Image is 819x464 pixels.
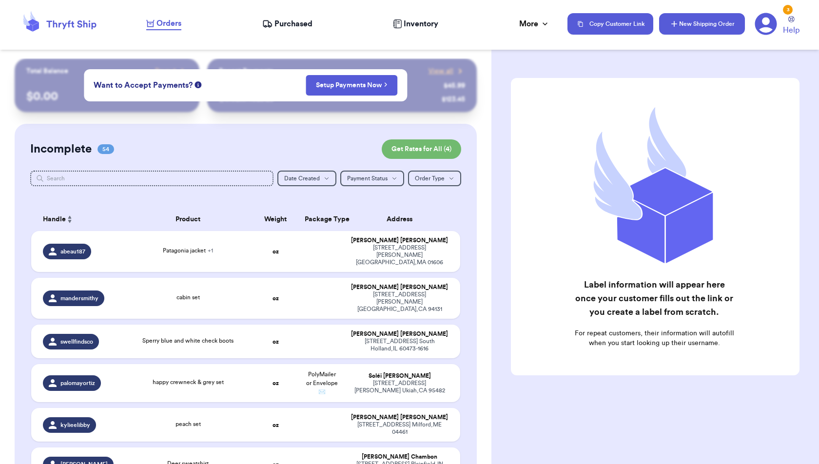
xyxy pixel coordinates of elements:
[415,175,445,181] span: Order Type
[60,421,90,429] span: kylieelibby
[519,18,550,30] div: More
[351,244,448,266] div: [STREET_ADDRESS][PERSON_NAME] [GEOGRAPHIC_DATA] , MA 01606
[429,66,453,76] span: View all
[573,278,736,319] h2: Label information will appear here once your customer fills out the link or you create a label fr...
[299,208,345,231] th: Package Type
[156,18,181,29] span: Orders
[273,422,279,428] strong: oz
[60,379,95,387] span: palomayortiz
[567,13,653,35] button: Copy Customer Link
[60,248,85,255] span: abeau187
[351,291,448,313] div: [STREET_ADDRESS][PERSON_NAME] [GEOGRAPHIC_DATA] , CA 94131
[123,208,253,231] th: Product
[43,214,66,225] span: Handle
[351,421,448,436] div: [STREET_ADDRESS] Milford , ME 04461
[393,18,438,30] a: Inventory
[316,80,388,90] a: Setup Payments Now
[26,66,68,76] p: Total Balance
[97,144,114,154] span: 54
[66,213,74,225] button: Sort ascending
[345,208,460,231] th: Address
[253,208,299,231] th: Weight
[146,18,181,30] a: Orders
[60,338,93,346] span: swellfindsco
[351,414,448,421] div: [PERSON_NAME] [PERSON_NAME]
[351,338,448,352] div: [STREET_ADDRESS] South Holland , IL 60473-1616
[273,380,279,386] strong: oz
[351,380,448,394] div: [STREET_ADDRESS][PERSON_NAME] Ukiah , CA 95482
[429,66,465,76] a: View all
[442,95,465,104] div: $ 123.45
[340,171,404,186] button: Payment Status
[573,329,736,348] p: For repeat customers, their information will autofill when you start looking up their username.
[306,75,398,96] button: Setup Payments Now
[176,294,200,300] span: cabin set
[444,81,465,91] div: $ 45.99
[30,141,92,157] h2: Incomplete
[306,371,338,395] span: PolyMailer or Envelope ✉️
[273,295,279,301] strong: oz
[755,13,777,35] a: 3
[163,248,213,253] span: Patagonia jacket
[408,171,461,186] button: Order Type
[155,66,188,76] a: Payout
[219,66,273,76] p: Recent Payments
[175,421,201,427] span: peach set
[382,139,461,159] button: Get Rates for All (4)
[26,89,188,104] p: $ 0.00
[351,330,448,338] div: [PERSON_NAME] [PERSON_NAME]
[347,175,388,181] span: Payment Status
[351,453,448,461] div: [PERSON_NAME] Chambon
[208,248,213,253] span: + 1
[273,249,279,254] strong: oz
[262,18,312,30] a: Purchased
[783,5,793,15] div: 3
[659,13,745,35] button: New Shipping Order
[155,66,176,76] span: Payout
[783,24,799,36] span: Help
[351,372,448,380] div: Soléi [PERSON_NAME]
[404,18,438,30] span: Inventory
[273,339,279,345] strong: oz
[351,237,448,244] div: [PERSON_NAME] [PERSON_NAME]
[783,16,799,36] a: Help
[94,79,193,91] span: Want to Accept Payments?
[153,379,224,385] span: happy crewneck & grey set
[142,338,234,344] span: Sperry blue and white check boots
[351,284,448,291] div: [PERSON_NAME] [PERSON_NAME]
[284,175,320,181] span: Date Created
[277,171,336,186] button: Date Created
[274,18,312,30] span: Purchased
[30,171,273,186] input: Search
[60,294,98,302] span: mandersmithy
